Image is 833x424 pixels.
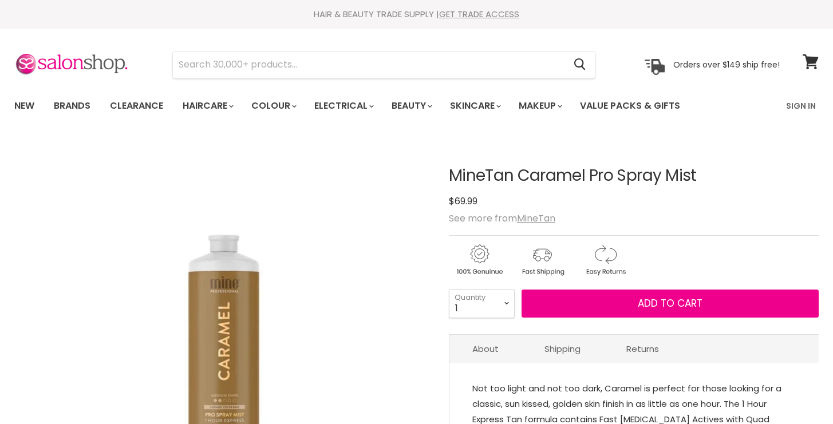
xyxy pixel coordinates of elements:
[441,94,508,118] a: Skincare
[517,212,555,225] a: MineTan
[383,94,439,118] a: Beauty
[6,94,43,118] a: New
[449,167,819,185] h1: MineTan Caramel Pro Spray Mist
[638,296,702,310] span: Add to cart
[449,195,477,208] span: $69.99
[779,94,823,118] a: Sign In
[571,94,689,118] a: Value Packs & Gifts
[449,335,522,363] a: About
[243,94,303,118] a: Colour
[439,8,519,20] a: GET TRADE ACCESS
[6,89,734,122] ul: Main menu
[512,243,573,278] img: shipping.gif
[172,51,595,78] form: Product
[603,335,682,363] a: Returns
[522,290,819,318] button: Add to cart
[449,289,515,318] select: Quantity
[174,94,240,118] a: Haircare
[522,335,603,363] a: Shipping
[673,59,780,69] p: Orders over $149 ship free!
[45,94,99,118] a: Brands
[173,51,564,78] input: Search
[575,243,635,278] img: returns.gif
[564,51,595,78] button: Search
[449,212,555,225] span: See more from
[510,94,569,118] a: Makeup
[101,94,172,118] a: Clearance
[449,243,510,278] img: genuine.gif
[306,94,381,118] a: Electrical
